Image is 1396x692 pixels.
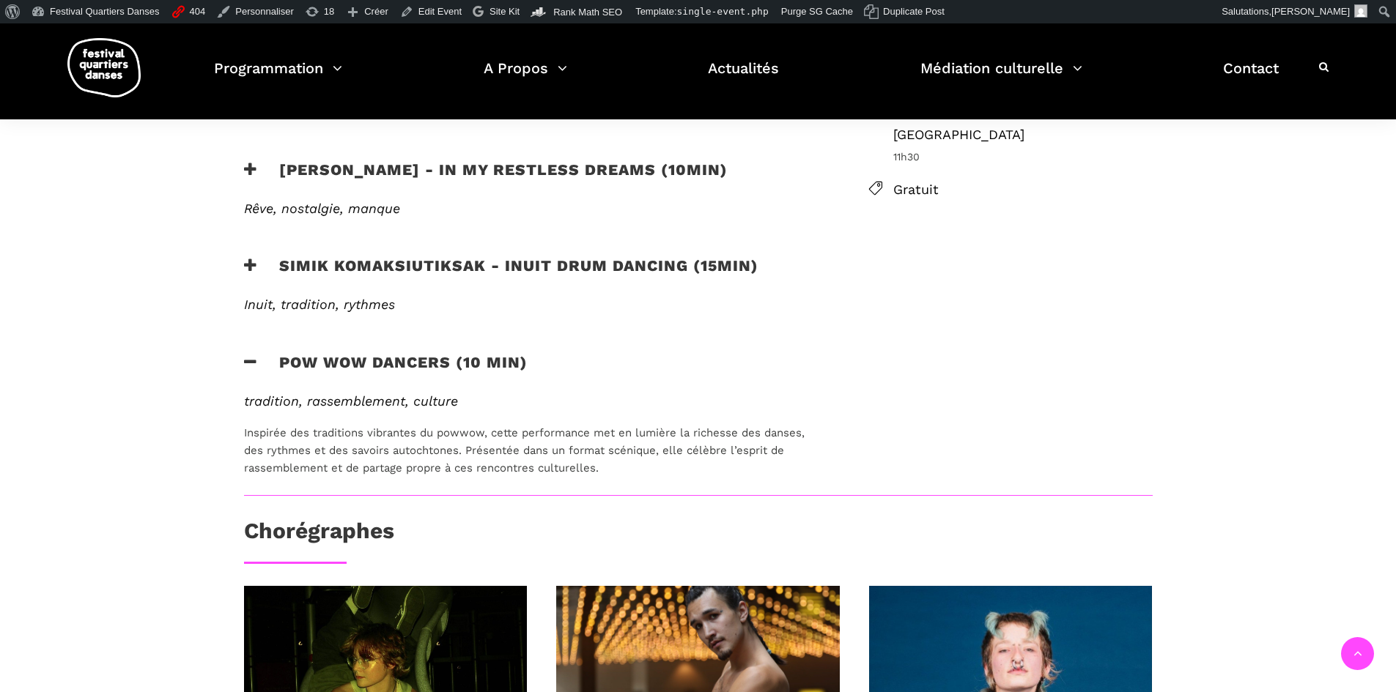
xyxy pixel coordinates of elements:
[893,149,1153,165] span: 11h30
[484,56,567,99] a: A Propos
[244,297,395,312] em: Inuit, tradition, rythmes
[920,56,1082,99] a: Médiation culturelle
[244,353,528,390] h3: Pow Wow Dancers (10 min)
[1223,56,1279,99] a: Contact
[214,56,342,99] a: Programmation
[1271,6,1350,17] span: [PERSON_NAME]
[244,160,728,197] h3: [PERSON_NAME] - In my restless dreams (10min)
[553,7,622,18] span: Rank Math SEO
[708,56,779,99] a: Actualités
[893,179,1153,201] span: Gratuit
[244,256,758,293] h3: Simik Komaksiutiksak - Inuit Drum Dancing (15min)
[244,393,458,409] em: tradition, rassemblement, culture
[490,6,520,17] span: Site Kit
[244,201,400,216] em: Rêve, nostalgie, manque
[67,38,141,97] img: logo-fqd-med
[244,518,394,554] h3: Chorégraphes
[677,6,769,17] span: single-event.php
[893,103,1153,146] span: Belvédère Kondiaronk du [GEOGRAPHIC_DATA]
[244,424,821,477] p: Inspirée des traditions vibrantes du powwow, cette performance met en lumière la richesse des dan...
